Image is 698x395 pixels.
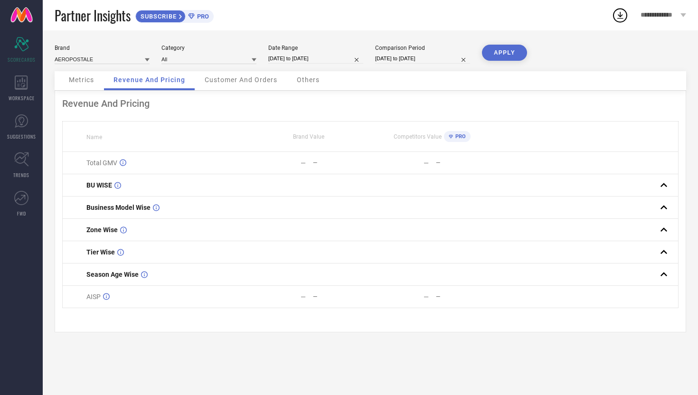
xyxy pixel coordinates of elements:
span: SUBSCRIBE [136,13,179,20]
div: — [301,159,306,167]
div: Date Range [268,45,363,51]
span: Revenue And Pricing [113,76,185,84]
input: Select comparison period [375,54,470,64]
span: FWD [17,210,26,217]
span: Total GMV [86,159,117,167]
span: BU WISE [86,181,112,189]
span: PRO [453,133,466,140]
div: — [301,293,306,301]
span: Season Age Wise [86,271,139,278]
div: Brand [55,45,150,51]
span: Metrics [69,76,94,84]
a: SUBSCRIBEPRO [135,8,214,23]
div: — [436,293,493,300]
div: — [436,160,493,166]
input: Select date range [268,54,363,64]
span: Business Model Wise [86,204,151,211]
span: Tier Wise [86,248,115,256]
span: PRO [195,13,209,20]
div: — [424,293,429,301]
span: TRENDS [13,171,29,179]
span: SCORECARDS [8,56,36,63]
span: Zone Wise [86,226,118,234]
span: SUGGESTIONS [7,133,36,140]
span: Customer And Orders [205,76,277,84]
span: Competitors Value [394,133,442,140]
div: Revenue And Pricing [62,98,679,109]
span: Others [297,76,320,84]
span: WORKSPACE [9,94,35,102]
span: Partner Insights [55,6,131,25]
span: Name [86,134,102,141]
span: AISP [86,293,101,301]
div: — [424,159,429,167]
div: Comparison Period [375,45,470,51]
div: Category [161,45,256,51]
span: Brand Value [293,133,324,140]
div: — [313,160,370,166]
button: APPLY [482,45,527,61]
div: Open download list [612,7,629,24]
div: — [313,293,370,300]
